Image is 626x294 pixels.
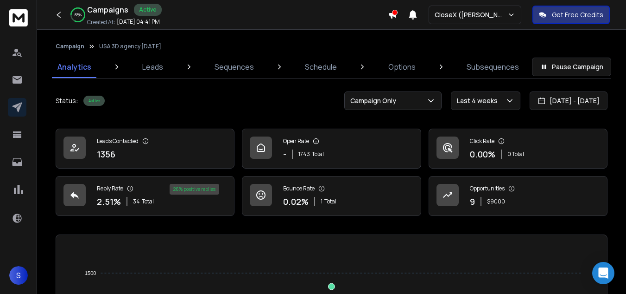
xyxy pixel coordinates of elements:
p: Subsequences [467,61,519,72]
a: Leads [137,56,169,78]
button: S [9,266,28,285]
p: Options [388,61,416,72]
p: Sequences [215,61,254,72]
a: Leads Contacted1356 [56,129,234,169]
button: Campaign [56,43,84,50]
h1: Campaigns [87,4,128,15]
p: Get Free Credits [552,10,603,20]
span: 34 [133,198,140,205]
p: Created At: [87,19,115,26]
p: 0 Total [507,150,524,158]
button: Get Free Credits [532,6,610,24]
p: Status: [56,96,78,105]
p: Leads Contacted [97,137,139,145]
a: Analytics [52,56,97,78]
div: Open Intercom Messenger [592,262,614,284]
p: Bounce Rate [283,185,315,192]
p: Campaign Only [350,96,400,105]
p: 2.51 % [97,195,121,208]
p: Schedule [305,61,337,72]
p: CloseX ([PERSON_NAME]) [435,10,507,20]
span: Total [142,198,154,205]
span: Total [312,150,324,158]
a: Reply Rate2.51%34Total26% positive replies [56,176,234,216]
span: 1743 [298,150,310,158]
div: 26 % positive replies [170,184,219,195]
p: Analytics [57,61,91,72]
span: Total [324,198,336,205]
div: Active [83,96,105,106]
p: 9 [470,195,475,208]
p: - [283,148,286,161]
a: Schedule [299,56,342,78]
button: [DATE] - [DATE] [530,91,607,110]
button: Pause Campaign [532,58,611,76]
a: Click Rate0.00%0 Total [429,129,607,169]
p: Opportunities [470,185,505,192]
p: Reply Rate [97,185,123,192]
p: 0.00 % [470,148,495,161]
a: Subsequences [461,56,525,78]
p: [DATE] 04:41 PM [117,18,160,26]
a: Opportunities9$9000 [429,176,607,216]
p: 0.02 % [283,195,309,208]
p: USA 3D agency [DATE] [99,43,161,50]
a: Open Rate-1743Total [242,129,421,169]
p: $ 9000 [487,198,505,205]
p: 1356 [97,148,115,161]
p: Last 4 weeks [457,96,501,105]
a: Bounce Rate0.02%1Total [242,176,421,216]
a: Sequences [209,56,259,78]
a: Options [383,56,421,78]
p: Click Rate [470,137,494,145]
div: Active [134,4,162,16]
tspan: 1500 [85,270,96,276]
p: Leads [142,61,163,72]
p: Open Rate [283,137,309,145]
p: 83 % [75,12,82,18]
span: 1 [321,198,322,205]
